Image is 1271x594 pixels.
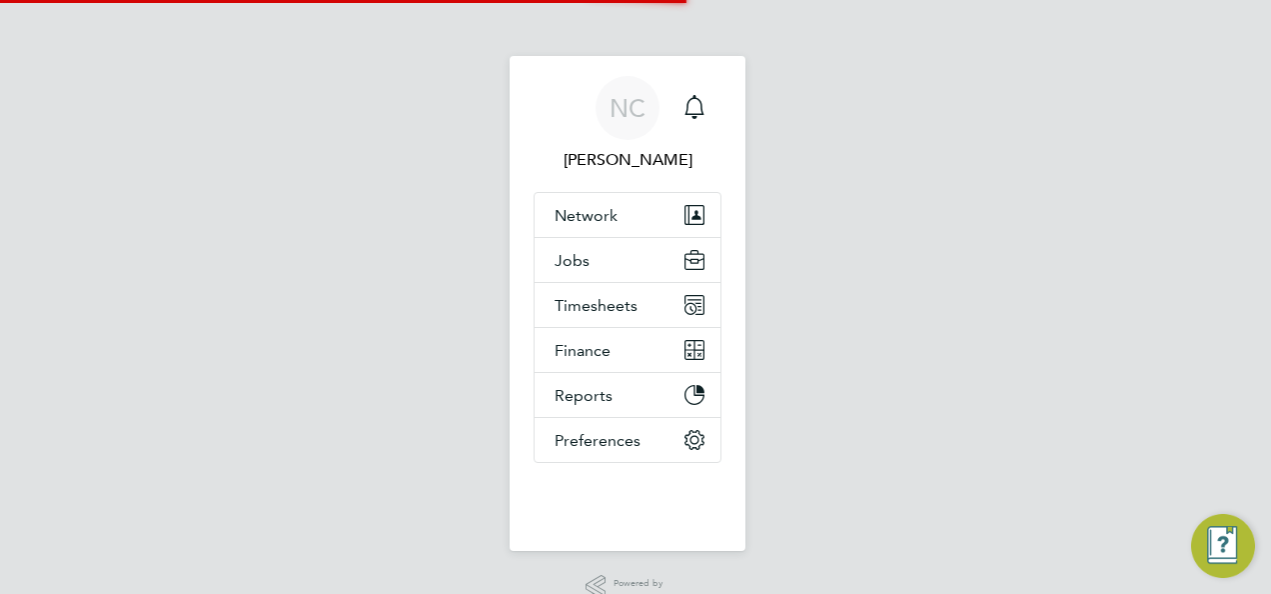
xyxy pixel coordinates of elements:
[535,283,720,327] button: Timesheets
[534,148,721,172] span: Naomi Conn
[555,341,611,360] span: Finance
[555,296,637,315] span: Timesheets
[614,575,669,592] span: Powered by
[534,483,721,515] a: Go to home page
[535,328,720,372] button: Finance
[610,95,645,121] span: NC
[535,418,720,462] button: Preferences
[1191,514,1255,578] button: Engage Resource Center
[534,76,721,172] a: NC[PERSON_NAME]
[510,56,745,551] nav: Main navigation
[555,431,640,450] span: Preferences
[555,206,618,225] span: Network
[535,373,720,417] button: Reports
[535,483,721,515] img: fastbook-logo-retina.png
[535,238,720,282] button: Jobs
[535,193,720,237] button: Network
[555,251,590,270] span: Jobs
[555,386,613,405] span: Reports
